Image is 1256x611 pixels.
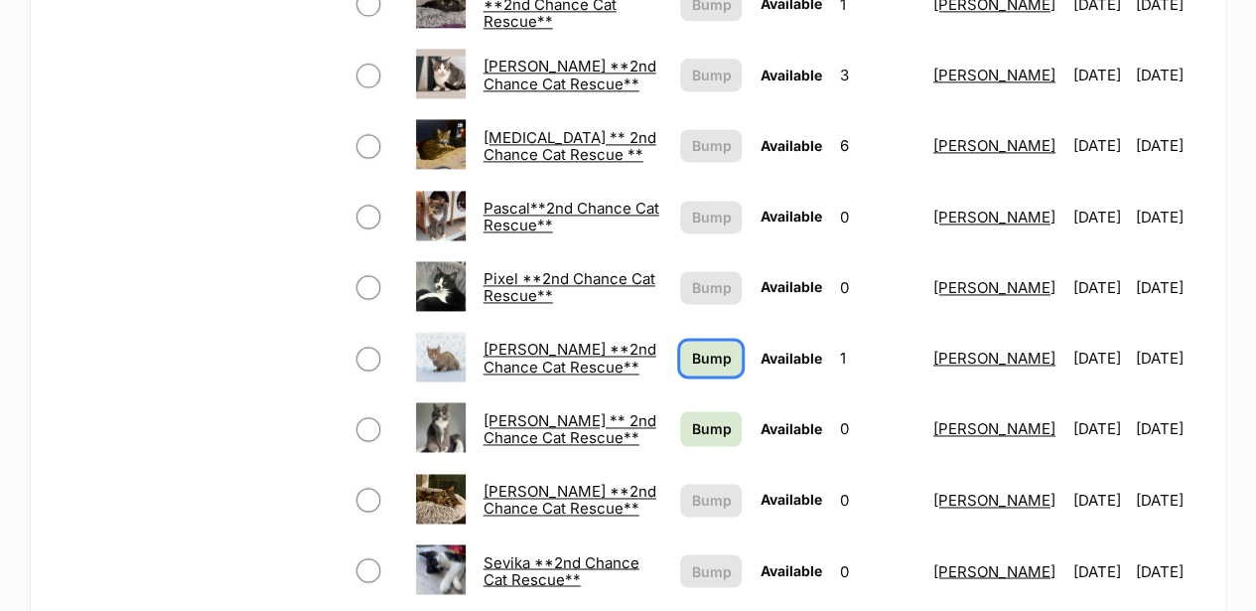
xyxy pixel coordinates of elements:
a: [PERSON_NAME] **2nd Chance Cat Rescue** [484,57,656,92]
a: Bump [680,341,742,376]
td: 1 [831,324,922,392]
a: [PERSON_NAME] [933,136,1055,155]
span: Available [760,350,821,367]
span: Bump [691,348,731,369]
td: [DATE] [1065,536,1134,605]
span: Bump [691,560,731,581]
img: Pascal**2nd Chance Cat Rescue** [416,191,466,240]
a: [PERSON_NAME] **2nd Chance Cat Rescue** [484,340,656,376]
img: Sadie **2nd Chance Cat Rescue** [416,474,466,524]
span: Bump [691,490,731,511]
a: [PERSON_NAME] [933,66,1055,84]
a: [PERSON_NAME] ** 2nd Chance Cat Rescue** [484,411,656,447]
span: Available [760,137,821,154]
a: [PERSON_NAME] [933,278,1055,297]
a: [PERSON_NAME] [933,491,1055,510]
a: [PERSON_NAME] [933,419,1055,438]
td: [DATE] [1136,324,1203,392]
td: [DATE] [1065,183,1134,251]
span: Bump [691,418,731,439]
button: Bump [680,59,742,91]
a: Pixel **2nd Chance Cat Rescue** [484,269,655,305]
span: Bump [691,277,731,298]
td: 6 [831,111,922,180]
td: [DATE] [1136,111,1203,180]
td: 3 [831,41,922,109]
span: Available [760,491,821,508]
td: 0 [831,183,922,251]
a: [PERSON_NAME] [933,561,1055,580]
a: Sevika **2nd Chance Cat Rescue** [484,552,639,588]
button: Bump [680,554,742,587]
td: [DATE] [1065,324,1134,392]
a: [PERSON_NAME] [933,349,1055,368]
img: Pixel **2nd Chance Cat Rescue** [416,261,466,311]
span: Available [760,278,821,295]
a: Pascal**2nd Chance Cat Rescue** [484,199,659,234]
span: Available [760,208,821,225]
a: [PERSON_NAME] **2nd Chance Cat Rescue** [484,482,656,518]
a: [MEDICAL_DATA] ** 2nd Chance Cat Rescue ** [484,128,656,164]
td: [DATE] [1065,394,1134,463]
td: [DATE] [1065,41,1134,109]
button: Bump [680,484,742,517]
td: 0 [831,536,922,605]
td: 0 [831,394,922,463]
span: Bump [691,207,731,228]
a: Bump [680,411,742,446]
td: [DATE] [1136,536,1203,605]
td: [DATE] [1136,253,1203,322]
td: [DATE] [1136,41,1203,109]
img: Nikita ** 2nd Chance Cat Rescue ** [416,119,466,169]
button: Bump [680,129,742,162]
button: Bump [680,271,742,304]
button: Bump [680,201,742,233]
img: Neal **2nd Chance Cat Rescue** [416,49,466,98]
td: [DATE] [1136,394,1203,463]
span: Available [760,420,821,437]
a: [PERSON_NAME] [933,208,1055,227]
td: [DATE] [1065,111,1134,180]
span: Bump [691,135,731,156]
span: Available [760,67,821,83]
td: [DATE] [1065,466,1134,535]
span: Bump [691,65,731,85]
td: [DATE] [1136,466,1203,535]
td: 0 [831,253,922,322]
span: Available [760,561,821,578]
td: [DATE] [1136,183,1203,251]
td: [DATE] [1065,253,1134,322]
td: 0 [831,466,922,535]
